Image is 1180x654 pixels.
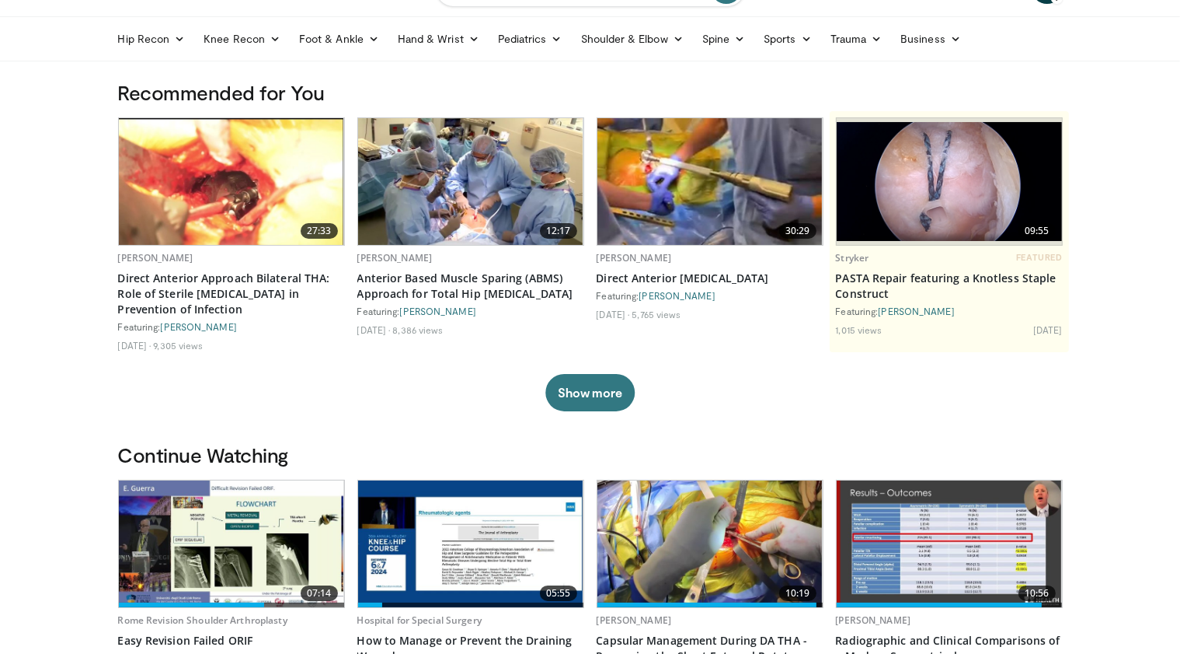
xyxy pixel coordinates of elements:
a: PASTA Repair featuring a Knotless Staple Construct [836,271,1063,302]
img: d8369c01-9f89-482a-b98f-10fadee8acc3.620x360_q85_upscale.jpg [358,118,583,245]
a: [PERSON_NAME] [161,321,237,332]
li: [DATE] [357,324,391,336]
a: [PERSON_NAME] [597,614,672,627]
a: 12:17 [358,118,583,245]
li: 9,305 views [153,339,203,351]
button: Show more [545,374,635,411]
li: 8,386 views [392,324,443,336]
a: Shoulder & Elbow [572,23,693,54]
a: Hospital for Special Surgery [357,614,482,627]
span: 05:55 [540,586,577,601]
a: [PERSON_NAME] [639,290,715,301]
a: 05:55 [358,481,583,607]
a: 09:55 [837,118,1062,245]
a: Direct Anterior [MEDICAL_DATA] [597,271,823,286]
a: 10:19 [597,481,823,607]
a: Hand & Wrist [388,23,489,54]
div: Featuring: [118,320,345,333]
a: 30:29 [597,118,823,245]
span: 09:55 [1018,223,1056,239]
h3: Recommended for You [118,80,1063,105]
a: Direct Anterior Approach Bilateral THA: Role of Sterile [MEDICAL_DATA] in Prevention of Infection [118,271,345,317]
a: [PERSON_NAME] [879,306,955,317]
li: [DATE] [1033,324,1063,336]
a: Pediatrics [489,23,572,54]
a: Knee Recon [194,23,290,54]
a: Trauma [821,23,892,54]
a: Stryker [836,251,869,264]
a: [PERSON_NAME] [836,614,911,627]
h3: Continue Watching [118,442,1063,467]
li: [DATE] [597,308,630,320]
img: 012d997d-19c4-4fc7-adff-bcd4bf1aa9be.620x360_q85_upscale.jpg [597,118,823,245]
li: [DATE] [118,339,151,351]
img: 62b54197-b75e-46d9-9a29-d176a611a787.620x360_q85_upscale.jpg [837,481,1062,607]
a: Spine [693,23,754,54]
a: [PERSON_NAME] [597,251,672,264]
a: Business [891,23,970,54]
img: 20b76134-ce20-4b38-a9d1-93da3bc1b6ca.620x360_q85_upscale.jpg [119,118,344,245]
span: FEATURED [1016,252,1062,263]
img: 83d3b5cf-8293-489a-b6f6-96a1f50195cc.620x360_q85_upscale.jpg [597,481,823,607]
a: Anterior Based Muscle Sparing (ABMS) Approach for Total Hip [MEDICAL_DATA] [357,271,584,302]
img: 84acc7eb-cb93-455a-a344-5c35427a46c1.png.620x360_q85_upscale.png [837,122,1062,241]
div: Featuring: [836,305,1063,317]
img: 2cdddc7c-1860-4ce9-baa2-963cd5f509ba.620x360_q85_upscale.jpg [358,481,583,607]
a: Sports [754,23,821,54]
li: 1,015 views [836,324,882,336]
a: [PERSON_NAME] [357,251,433,264]
span: 30:29 [779,223,816,239]
a: 27:33 [119,118,344,245]
div: Featuring: [597,289,823,302]
a: [PERSON_NAME] [118,251,193,264]
span: 27:33 [301,223,338,239]
span: 10:19 [779,586,816,601]
img: 5dcf619f-b63a-443a-a745-ca4be86d333e.620x360_q85_upscale.jpg [119,481,344,607]
li: 5,765 views [632,308,681,320]
span: 10:56 [1018,586,1056,601]
span: 07:14 [301,586,338,601]
a: 10:56 [837,481,1062,607]
a: 07:14 [119,481,344,607]
a: Rome Revision Shoulder Arthroplasty [118,614,287,627]
a: Easy Revision Failed ORIF [118,633,345,649]
a: [PERSON_NAME] [400,306,476,317]
a: Foot & Ankle [290,23,388,54]
div: Featuring: [357,305,584,317]
a: Hip Recon [109,23,195,54]
span: 12:17 [540,223,577,239]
